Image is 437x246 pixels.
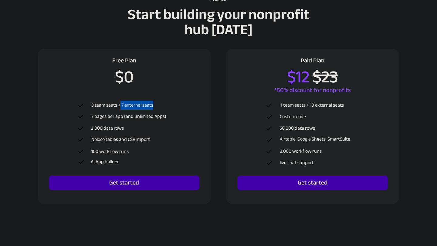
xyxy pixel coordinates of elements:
span: 3 team seats + 7 external seats [91,101,153,110]
span: $0 [115,61,134,93]
span: Get started [49,179,199,186]
span: 2,000 data rows [91,124,124,133]
span: 4 team seats + 10 external seats [280,101,344,110]
span: live chat support [280,158,314,167]
span: Noloco tables and CSV import [91,135,150,144]
span: Custom code [280,112,306,121]
span: Free Plan [112,55,136,66]
a: Get started [237,175,388,190]
span: Start building your nonprofit hub [DATE] [128,1,310,43]
span: 3,000 workflow runs [280,147,322,156]
span: AI App builder [91,157,119,166]
a: Get started [49,175,199,190]
span: 7 pages per app (and unlimited Apps) [91,112,166,121]
span: Paid Plan [301,55,324,66]
span: $12 [287,61,310,93]
span: Airtable, Google Sheets, SmartSuite [280,135,350,144]
span: 100 workflow runs [91,147,129,156]
span: Get started [237,179,388,186]
s: $23 [313,61,338,93]
span: 50,000 data rows [279,124,315,133]
span: *50% discount for nonprofits [274,85,351,96]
